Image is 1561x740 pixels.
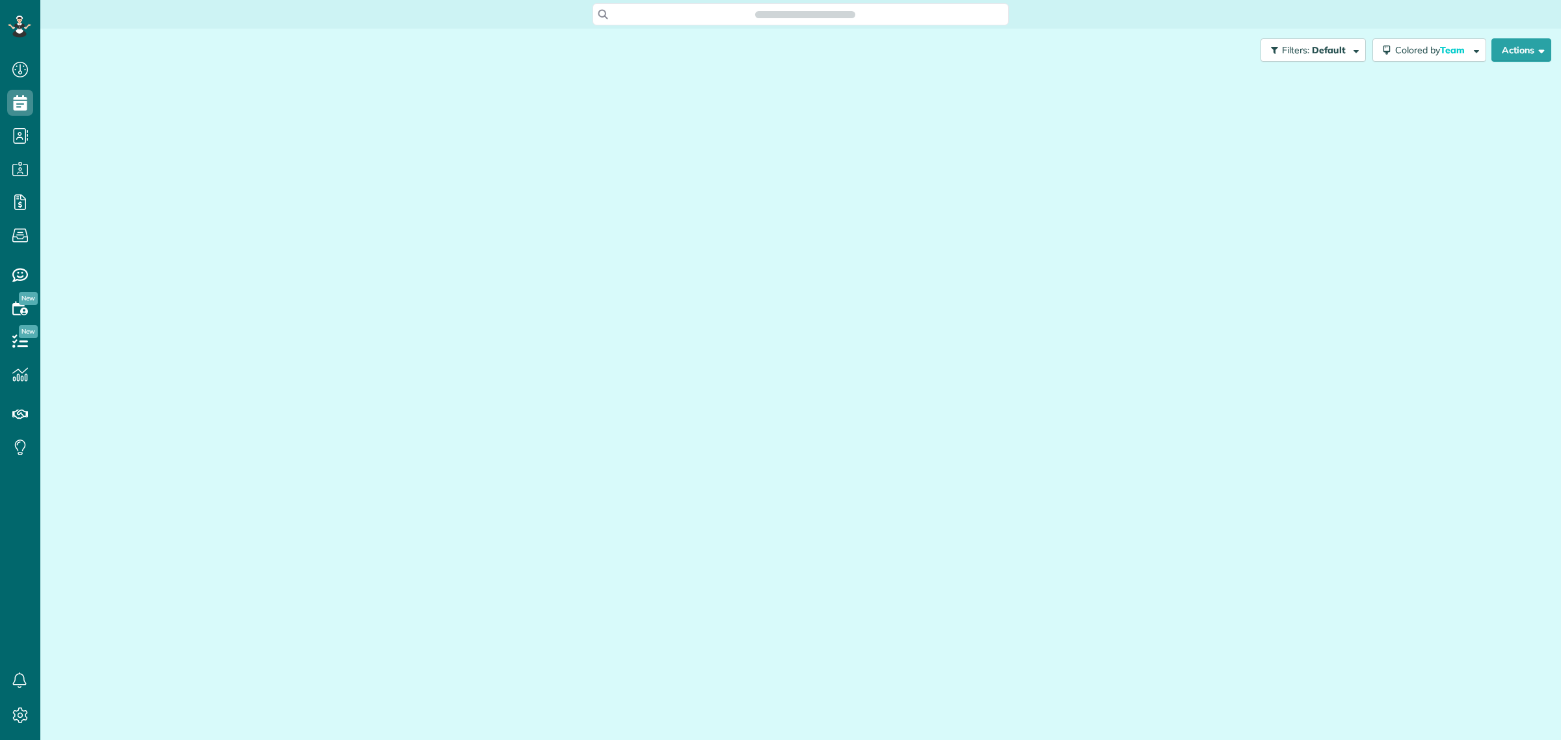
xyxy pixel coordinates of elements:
[1395,44,1469,56] span: Colored by
[19,292,38,305] span: New
[1254,38,1366,62] a: Filters: Default
[1372,38,1486,62] button: Colored byTeam
[1261,38,1366,62] button: Filters: Default
[1312,44,1346,56] span: Default
[19,325,38,338] span: New
[1440,44,1467,56] span: Team
[768,8,842,21] span: Search ZenMaid…
[1282,44,1309,56] span: Filters:
[1491,38,1551,62] button: Actions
